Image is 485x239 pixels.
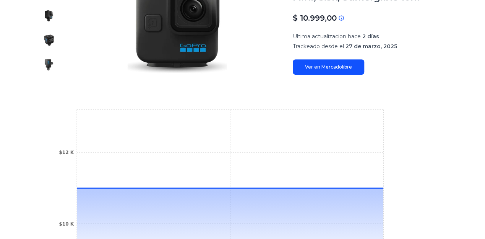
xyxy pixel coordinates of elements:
img: Cámara Gopro Hero 11 Black Mini, 5.3k, Sumergible 10m [43,59,55,71]
a: Ver en Mercadolibre [293,59,364,75]
span: 27 de marzo, 2025 [346,43,397,50]
span: Trackeado desde el [293,43,344,50]
span: Ultima actualizacion hace [293,33,361,40]
p: $ 10.999,00 [293,13,337,23]
span: 2 días [362,33,379,40]
img: Cámara Gopro Hero 11 Black Mini, 5.3k, Sumergible 10m [43,34,55,46]
tspan: $10 K [59,221,74,226]
img: Cámara Gopro Hero 11 Black Mini, 5.3k, Sumergible 10m [43,10,55,22]
tspan: $12 K [59,150,74,155]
